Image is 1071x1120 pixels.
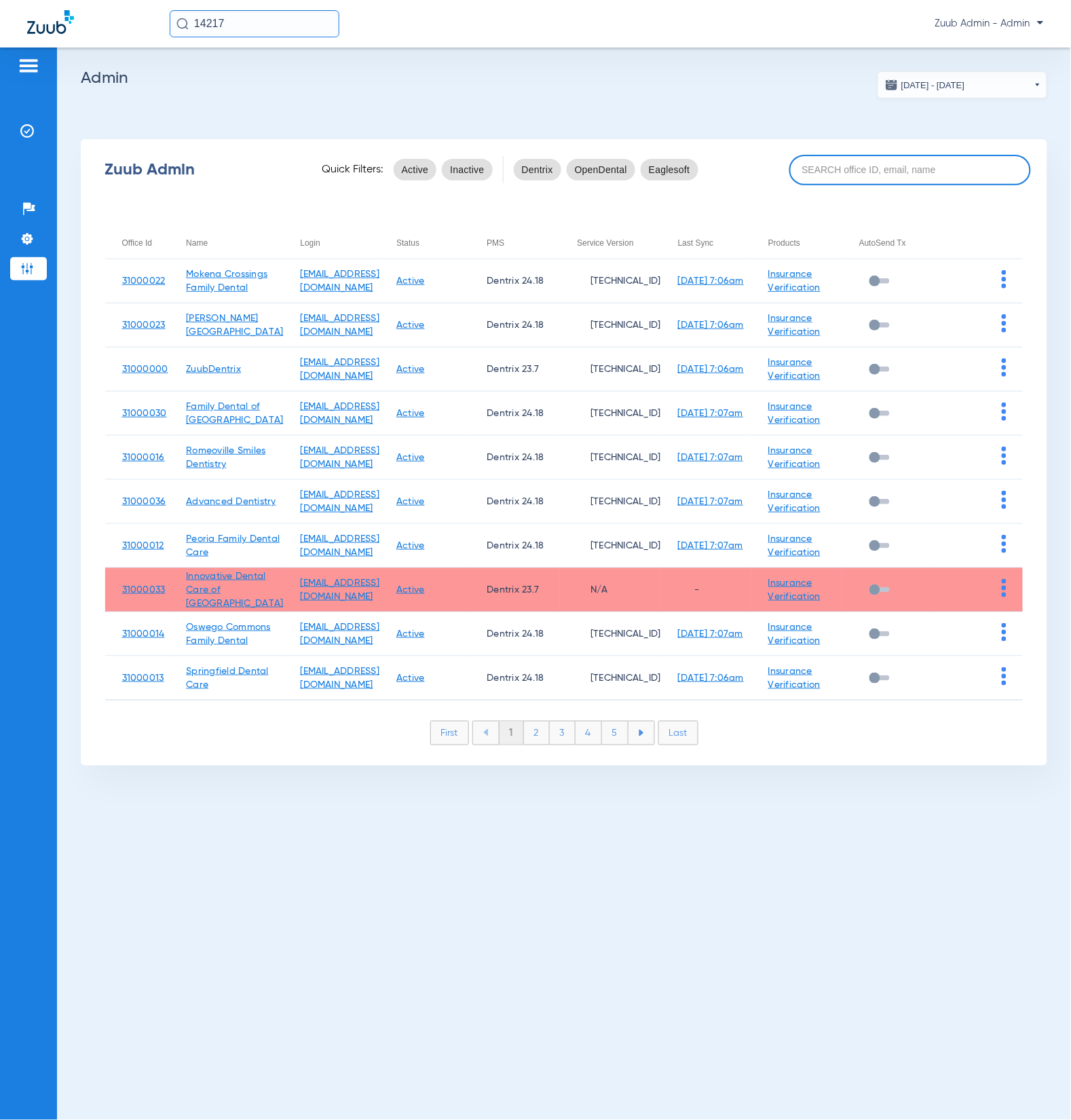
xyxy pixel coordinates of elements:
[678,236,751,250] div: Last Sync
[577,236,633,250] div: Service Version
[186,365,241,374] a: ZuubDentrix
[300,490,379,513] a: [EMAIL_ADDRESS][DOMAIN_NAME]
[1002,403,1007,421] img: group-dot-blue.svg
[499,722,524,745] li: 1
[560,480,661,524] td: [TECHNICAL_ID]
[483,729,489,736] img: arrow-left-blue.svg
[878,71,1047,98] button: [DATE] - [DATE]
[678,673,744,683] a: [DATE] 7:06am
[560,436,661,480] td: [TECHNICAL_ID]
[560,392,661,436] td: [TECHNICAL_ID]
[300,667,379,690] a: [EMAIL_ADDRESS][DOMAIN_NAME]
[186,236,208,250] div: Name
[396,629,425,639] a: Active
[678,365,744,374] a: [DATE] 7:06am
[470,480,560,524] td: Dentrix 24.18
[576,722,602,745] li: 4
[122,320,166,330] a: 31000023
[470,656,560,701] td: Dentrix 24.18
[1002,667,1007,686] img: group-dot-blue.svg
[186,622,271,646] a: Oswego Commons Family Dental
[859,236,906,250] div: AutoSend Tx
[394,156,493,183] mat-chip-listbox: status-filters
[639,730,644,736] img: arrow-right-blue.svg
[300,269,379,293] a: [EMAIL_ADDRESS][DOMAIN_NAME]
[678,409,743,418] a: [DATE] 7:07am
[402,163,429,176] span: Active
[768,269,821,293] a: Insurance Verification
[122,276,166,286] a: 31000022
[450,163,484,176] span: Inactive
[105,163,298,176] div: Zuub Admin
[186,497,276,506] a: Advanced Dentistry
[514,156,698,183] mat-chip-listbox: pms-filters
[768,534,821,557] a: Insurance Verification
[935,17,1044,31] span: Zuub Admin - Admin
[768,622,821,646] a: Insurance Verification
[575,163,627,176] span: OpenDental
[186,446,265,469] a: Romeoville Smiles Dentistry
[430,721,469,745] li: First
[300,402,379,425] a: [EMAIL_ADDRESS][DOMAIN_NAME]
[122,409,167,418] a: 31000030
[396,320,425,330] a: Active
[470,524,560,568] td: Dentrix 24.18
[550,722,576,745] li: 3
[300,236,379,250] div: Login
[678,276,744,286] a: [DATE] 7:06am
[396,673,425,683] a: Active
[300,578,379,601] a: [EMAIL_ADDRESS][DOMAIN_NAME]
[602,722,628,745] li: 5
[859,236,933,250] div: AutoSend Tx
[560,524,661,568] td: [TECHNICAL_ID]
[122,236,170,250] div: Office Id
[768,446,821,469] a: Insurance Verification
[1002,358,1007,377] img: group-dot-blue.svg
[1002,491,1007,509] img: group-dot-blue.svg
[396,585,425,595] a: Active
[768,314,821,337] a: Insurance Verification
[885,78,899,92] img: date.svg
[27,10,74,34] img: Zuub Logo
[396,365,425,374] a: Active
[678,320,744,330] a: [DATE] 7:06am
[560,348,661,392] td: [TECHNICAL_ID]
[122,541,164,550] a: 31000012
[396,409,425,418] a: Active
[678,236,714,250] div: Last Sync
[186,314,283,337] a: [PERSON_NAME][GEOGRAPHIC_DATA]
[560,303,661,348] td: [TECHNICAL_ID]
[122,236,152,250] div: Office Id
[122,497,166,506] a: 31000036
[176,18,189,30] img: Search Icon
[170,10,339,37] input: Search for patients
[396,541,425,550] a: Active
[396,497,425,506] a: Active
[470,392,560,436] td: Dentrix 24.18
[678,629,743,639] a: [DATE] 7:07am
[560,259,661,303] td: [TECHNICAL_ID]
[768,578,821,601] a: Insurance Verification
[122,585,166,595] a: 31000033
[300,446,379,469] a: [EMAIL_ADDRESS][DOMAIN_NAME]
[678,497,743,506] a: [DATE] 7:07am
[577,236,661,250] div: Service Version
[522,163,553,176] span: Dentrix
[524,722,550,745] li: 2
[470,303,560,348] td: Dentrix 24.18
[122,365,168,374] a: 31000000
[300,358,379,381] a: [EMAIL_ADDRESS][DOMAIN_NAME]
[322,163,383,176] span: Quick Filters:
[560,656,661,701] td: [TECHNICAL_ID]
[18,58,39,74] img: hamburger-icon
[560,612,661,656] td: [TECHNICAL_ID]
[768,236,842,250] div: Products
[186,534,280,557] a: Peoria Family Dental Care
[300,314,379,337] a: [EMAIL_ADDRESS][DOMAIN_NAME]
[300,622,379,646] a: [EMAIL_ADDRESS][DOMAIN_NAME]
[470,348,560,392] td: Dentrix 23.7
[396,236,470,250] div: Status
[768,236,800,250] div: Products
[186,236,283,250] div: Name
[81,71,1047,85] h2: Admin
